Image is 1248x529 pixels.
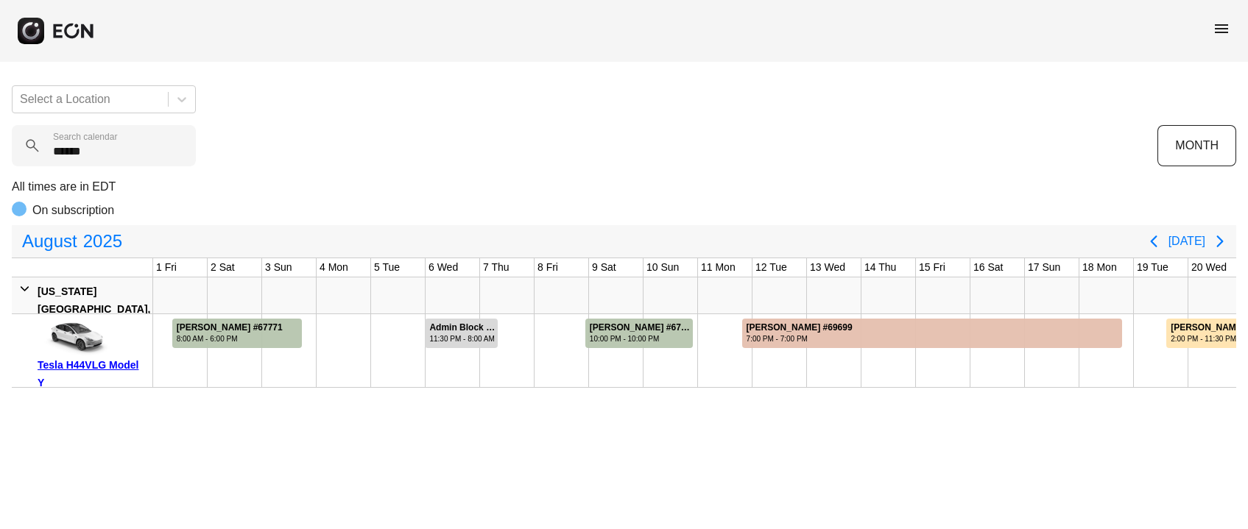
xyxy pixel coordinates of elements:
div: 8:00 AM - 6:00 PM [177,333,283,344]
div: 9 Sat [589,258,619,277]
div: [PERSON_NAME] #67771 [177,322,283,333]
div: 15 Fri [916,258,948,277]
button: August2025 [13,227,131,256]
button: Next page [1205,227,1235,256]
div: 13 Wed [807,258,848,277]
div: [US_STATE][GEOGRAPHIC_DATA], [GEOGRAPHIC_DATA] [38,283,150,335]
div: 7 Thu [480,258,512,277]
div: 14 Thu [861,258,899,277]
div: 10 Sun [644,258,682,277]
img: car [38,319,111,356]
div: 1 Fri [153,258,180,277]
div: 12 Tue [752,258,790,277]
span: menu [1213,20,1230,38]
p: On subscription [32,202,114,219]
button: Previous page [1139,227,1168,256]
div: [PERSON_NAME] #69699 [747,322,853,333]
span: August [19,227,80,256]
div: Tesla H44VLG Model Y [38,356,147,391]
button: MONTH [1157,125,1236,166]
div: 8 Fri [535,258,561,277]
button: [DATE] [1168,228,1205,255]
div: 19 Tue [1134,258,1171,277]
div: Admin Block #68960 [429,322,496,333]
div: Rented for 3 days by Ryan Levy Current status is completed [172,314,303,348]
label: Search calendar [53,131,117,143]
div: 16 Sat [970,258,1006,277]
div: [PERSON_NAME] #67622 [590,322,691,333]
div: 5 Tue [371,258,403,277]
div: 11:30 PM - 8:00 AM [429,333,496,344]
div: 10:00 PM - 10:00 PM [590,333,691,344]
div: 7:00 PM - 7:00 PM [747,333,853,344]
div: 3 Sun [262,258,295,277]
div: 18 Mon [1079,258,1120,277]
div: Rented for 2 days by Ozan Soyer Current status is completed [585,314,694,348]
div: 6 Wed [426,258,461,277]
div: 11 Mon [698,258,738,277]
div: 17 Sun [1025,258,1063,277]
p: All times are in EDT [12,178,1236,196]
div: 4 Mon [317,258,351,277]
div: 2 Sat [208,258,238,277]
span: 2025 [80,227,125,256]
div: 20 Wed [1188,258,1230,277]
div: Rented for 2 days by Admin Block Current status is rental [424,314,498,348]
div: Rented for 7 days by Andrew Felix Current status is late [741,314,1123,348]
